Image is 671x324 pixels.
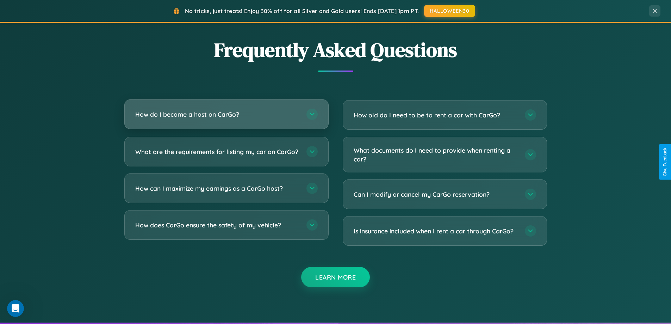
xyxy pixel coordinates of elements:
h3: How do I become a host on CarGo? [135,110,299,119]
h3: What are the requirements for listing my car on CarGo? [135,147,299,156]
h3: How can I maximize my earnings as a CarGo host? [135,184,299,193]
h3: How old do I need to be to rent a car with CarGo? [354,111,518,120]
h3: How does CarGo ensure the safety of my vehicle? [135,221,299,230]
span: No tricks, just treats! Enjoy 30% off for all Silver and Gold users! Ends [DATE] 1pm PT. [185,7,419,14]
h3: What documents do I need to provide when renting a car? [354,146,518,163]
button: HALLOWEEN30 [424,5,475,17]
h2: Frequently Asked Questions [124,36,547,63]
h3: Can I modify or cancel my CarGo reservation? [354,190,518,199]
button: Learn More [301,267,370,287]
h3: Is insurance included when I rent a car through CarGo? [354,227,518,236]
iframe: Intercom live chat [7,300,24,317]
div: Give Feedback [663,148,667,176]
